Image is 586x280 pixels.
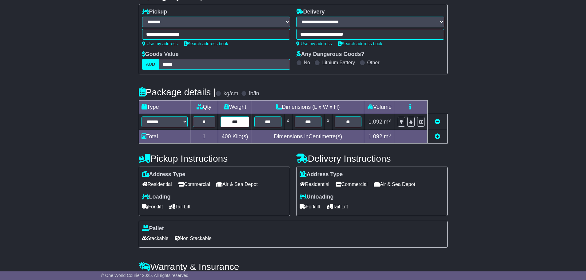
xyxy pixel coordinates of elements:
[374,179,415,189] span: Air & Sea Depot
[369,133,382,140] span: 1.092
[178,179,210,189] span: Commercial
[300,171,343,178] label: Address Type
[252,130,364,144] td: Dimensions in Centimetre(s)
[216,179,258,189] span: Air & Sea Depot
[369,119,382,125] span: 1.092
[304,60,310,65] label: No
[252,101,364,114] td: Dimensions (L x W x H)
[142,171,185,178] label: Address Type
[249,90,259,97] label: lb/in
[142,194,171,200] label: Loading
[139,153,290,164] h4: Pickup Instructions
[139,130,190,144] td: Total
[384,119,391,125] span: m
[389,118,391,123] sup: 3
[384,133,391,140] span: m
[300,202,321,211] span: Forklift
[190,101,218,114] td: Qty
[139,262,448,272] h4: Warranty & Insurance
[142,179,172,189] span: Residential
[142,51,179,58] label: Goods Value
[218,130,252,144] td: Kilo(s)
[142,202,163,211] span: Forklift
[300,179,329,189] span: Residential
[367,60,380,65] label: Other
[142,41,178,46] a: Use my address
[175,234,212,243] span: Non Stackable
[435,133,440,140] a: Add new item
[296,153,448,164] h4: Delivery Instructions
[336,179,368,189] span: Commercial
[327,202,348,211] span: Tail Lift
[190,130,218,144] td: 1
[142,9,167,15] label: Pickup
[364,101,395,114] td: Volume
[169,202,191,211] span: Tail Lift
[142,225,164,232] label: Pallet
[300,194,334,200] label: Unloading
[142,59,159,70] label: AUD
[139,87,216,97] h4: Package details |
[284,114,292,130] td: x
[101,273,190,278] span: © One World Courier 2025. All rights reserved.
[222,133,231,140] span: 400
[184,41,228,46] a: Search address book
[389,133,391,137] sup: 3
[435,119,440,125] a: Remove this item
[296,9,325,15] label: Delivery
[338,41,382,46] a: Search address book
[139,101,190,114] td: Type
[296,41,332,46] a: Use my address
[218,101,252,114] td: Weight
[322,60,355,65] label: Lithium Battery
[223,90,238,97] label: kg/cm
[296,51,365,58] label: Any Dangerous Goods?
[324,114,332,130] td: x
[142,234,169,243] span: Stackable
